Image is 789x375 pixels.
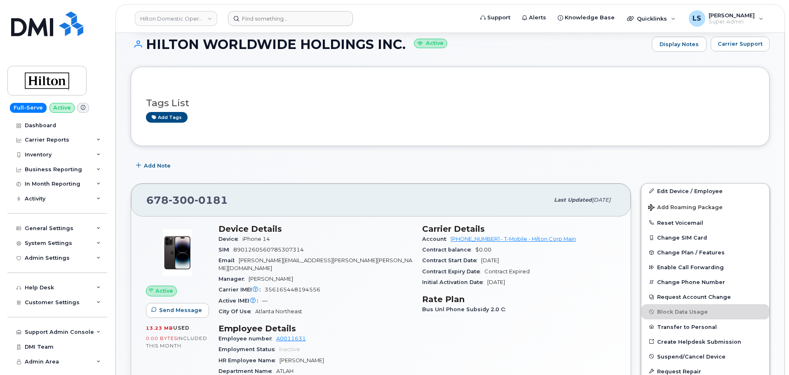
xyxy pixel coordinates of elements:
[233,247,304,253] span: 8901260560785307314
[135,11,217,26] a: Hilton Domestic Operating Company Inc
[218,346,279,352] span: Employment Status
[218,286,265,293] span: Carrier IMEI
[554,197,592,203] span: Last updated
[218,276,249,282] span: Manager
[711,37,770,51] button: Carrier Support
[276,335,306,342] a: A0011631
[641,245,769,260] button: Change Plan / Features
[169,194,195,206] span: 300
[592,197,611,203] span: [DATE]
[262,298,268,304] span: —
[276,368,294,374] span: ATLAH
[621,10,681,27] div: Quicklinks
[451,236,576,242] a: [PHONE_NUMBER] - T-Mobile - Hilton Corp Main
[657,353,726,359] span: Suspend/Cancel Device
[641,319,769,334] button: Transfer to Personal
[753,339,783,369] iframe: Messenger Launcher
[144,162,171,170] span: Add Note
[218,298,262,304] span: Active IMEI
[422,279,487,285] span: Initial Activation Date
[218,236,242,242] span: Device
[657,249,725,256] span: Change Plan / Features
[218,335,276,342] span: Employee number
[718,40,763,48] span: Carrier Support
[146,112,188,122] a: Add tags
[265,286,320,293] span: 356165448194556
[641,304,769,319] button: Block Data Usage
[641,260,769,275] button: Enable Call Forwarding
[146,335,177,341] span: 0.00 Bytes
[648,204,723,212] span: Add Roaming Package
[709,19,755,25] span: Super Admin
[484,268,530,275] span: Contract Expired
[422,268,484,275] span: Contract Expiry Date
[218,368,276,374] span: Department Name
[693,14,701,23] span: LS
[153,228,202,277] img: image20231002-3703462-njx0qo.jpeg
[422,306,510,312] span: Bus Unl Phone Subsidy 2.0 C
[422,224,616,234] h3: Carrier Details
[414,39,447,48] small: Active
[487,14,510,22] span: Support
[146,303,209,318] button: Send Message
[195,194,228,206] span: 0181
[652,37,707,52] a: Display Notes
[565,14,615,22] span: Knowledge Base
[657,264,724,270] span: Enable Call Forwarding
[218,308,255,314] span: City Of Use
[218,357,279,363] span: HR Employee Name
[641,289,769,304] button: Request Account Change
[683,10,769,27] div: Luke Shomaker
[422,236,451,242] span: Account
[641,215,769,230] button: Reset Voicemail
[641,198,769,215] button: Add Roaming Package
[218,257,239,263] span: Email
[641,334,769,349] a: Create Helpdesk Submission
[146,335,207,349] span: included this month
[279,346,300,352] span: Inactive
[641,275,769,289] button: Change Phone Number
[255,308,302,314] span: Atlanta Northeast
[474,9,516,26] a: Support
[218,247,233,253] span: SIM
[131,37,648,51] h1: HILTON WORLDWIDE HOLDINGS INC.
[487,279,505,285] span: [DATE]
[146,98,754,108] h3: Tags List
[637,15,667,22] span: Quicklinks
[173,325,190,331] span: used
[552,9,620,26] a: Knowledge Base
[218,257,412,271] span: [PERSON_NAME][EMAIL_ADDRESS][PERSON_NAME][PERSON_NAME][DOMAIN_NAME]
[159,306,202,314] span: Send Message
[228,11,353,26] input: Find something...
[218,224,412,234] h3: Device Details
[218,324,412,333] h3: Employee Details
[422,294,616,304] h3: Rate Plan
[131,158,178,173] button: Add Note
[516,9,552,26] a: Alerts
[146,325,173,331] span: 13.23 MB
[529,14,546,22] span: Alerts
[641,349,769,364] button: Suspend/Cancel Device
[146,194,228,206] span: 678
[641,184,769,198] a: Edit Device / Employee
[422,247,475,253] span: Contract balance
[249,276,293,282] span: [PERSON_NAME]
[481,257,499,263] span: [DATE]
[475,247,491,253] span: $0.00
[641,230,769,245] button: Change SIM Card
[242,236,270,242] span: iPhone 14
[709,12,755,19] span: [PERSON_NAME]
[422,257,481,263] span: Contract Start Date
[155,287,173,295] span: Active
[279,357,324,363] span: [PERSON_NAME]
